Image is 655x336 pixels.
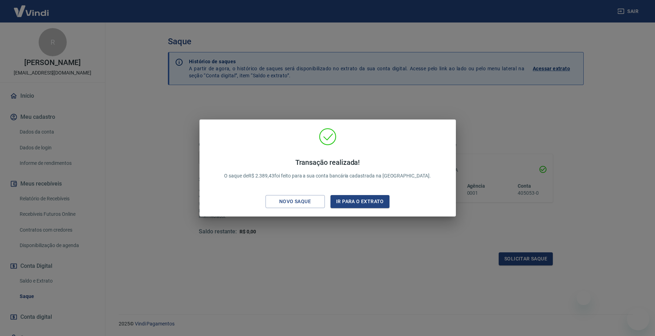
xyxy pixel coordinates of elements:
div: Novo saque [271,197,319,206]
iframe: Botão para abrir a janela de mensagens [627,308,649,330]
button: Novo saque [266,195,325,208]
h4: Transação realizada! [224,158,431,167]
button: Ir para o extrato [330,195,390,208]
p: O saque de R$ 2.389,43 foi feito para a sua conta bancária cadastrada na [GEOGRAPHIC_DATA]. [224,158,431,180]
iframe: Fechar mensagem [577,291,591,305]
